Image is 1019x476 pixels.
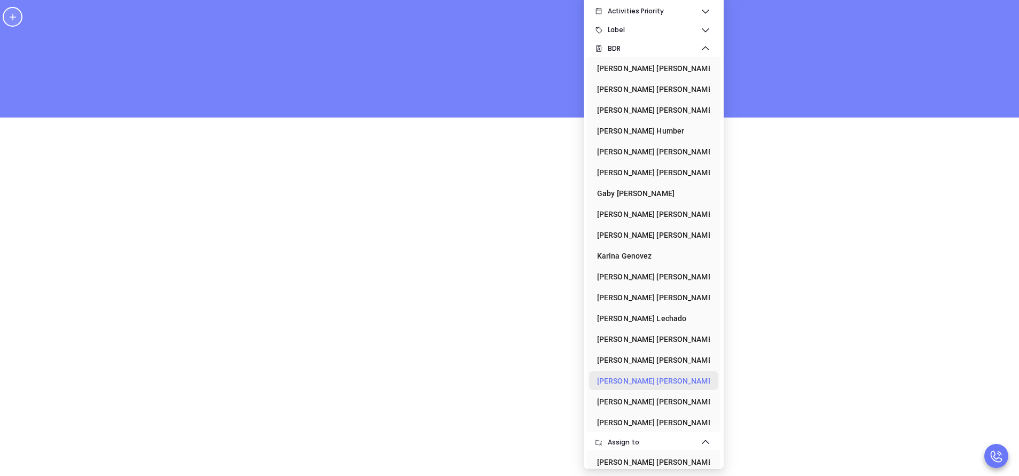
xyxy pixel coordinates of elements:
div: [PERSON_NAME] [PERSON_NAME] [597,287,704,308]
div: [PERSON_NAME] [PERSON_NAME] [597,79,704,100]
div: [PERSON_NAME] [PERSON_NAME] [597,99,704,121]
div: [PERSON_NAME] [PERSON_NAME] [597,412,704,433]
div: [PERSON_NAME] Lechado [597,308,704,329]
span: BDR [608,38,700,59]
span: Label [608,19,700,41]
div: [PERSON_NAME] [PERSON_NAME] [597,451,704,473]
div: [PERSON_NAME] [PERSON_NAME] [597,224,704,246]
div: [PERSON_NAME] [PERSON_NAME] [597,370,704,392]
span: Activities Priority [608,1,700,22]
div: [PERSON_NAME] [PERSON_NAME] [597,162,704,183]
span: Assign to [608,432,700,453]
div: [PERSON_NAME] [PERSON_NAME] [597,204,704,225]
div: [PERSON_NAME] [PERSON_NAME] [597,266,704,287]
div: [PERSON_NAME] Humber [597,120,704,142]
div: [PERSON_NAME] [PERSON_NAME] [597,391,704,412]
div: [PERSON_NAME] [PERSON_NAME] [597,58,704,79]
div: [PERSON_NAME] [PERSON_NAME] [597,349,704,371]
div: [PERSON_NAME] [PERSON_NAME] [597,141,704,162]
div: Karina Genovez [597,245,704,267]
div: Gaby [PERSON_NAME] [597,183,704,204]
div: [PERSON_NAME] [PERSON_NAME] [597,329,704,350]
